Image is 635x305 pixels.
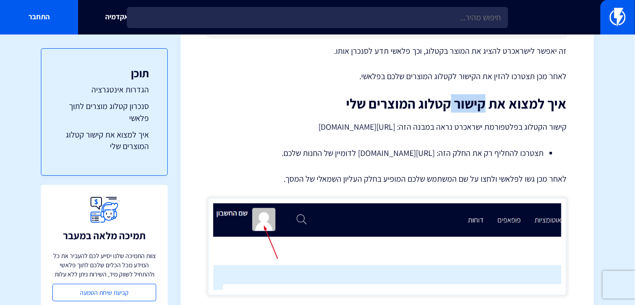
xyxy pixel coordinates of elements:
[52,284,156,301] a: קביעת שיחת הטמעה
[60,100,149,124] a: סנכרון קטלוג מוצרים לתוך פלאשי
[208,173,567,185] p: לאחר מכן גשו לפלאשי ולחצו על שם המשתמש שלכם המופיע בחלק העליון השמאלי של המסך.
[208,96,567,111] h2: איך למצוא את קישור קטלוג המוצרים שלי
[231,147,544,159] li: תצטרכו להחליף רק את החלק הזה: [URL][DOMAIN_NAME] לדומיין של החנות שלכם.
[63,230,146,241] h3: תמיכה מלאה במעבר
[60,129,149,152] a: איך למצוא את קישור קטלוג המוצרים שלי
[208,70,567,82] p: לאחר מכן תצטרכו להזין את הקישור לקטלוג המוצרים שלכם בפלאשי.
[60,84,149,96] a: הגדרות אינטגרציה
[208,45,567,57] p: זה יאפשר לישראכרט להציג את המוצר בקטלוג, וכך פלאשי תדע לסנכרן אותו.
[60,67,149,79] h3: תוכן
[52,251,156,279] p: צוות התמיכה שלנו יסייע לכם להעביר את כל המידע מכל הכלים שלכם לתוך פלאשי ולהתחיל לשווק מיד, השירות...
[127,7,508,28] input: חיפוש מהיר...
[208,121,567,133] p: קישור הקטלוג בפלטפורמת ישראכרט נראה במבנה הזה: [URL][DOMAIN_NAME]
